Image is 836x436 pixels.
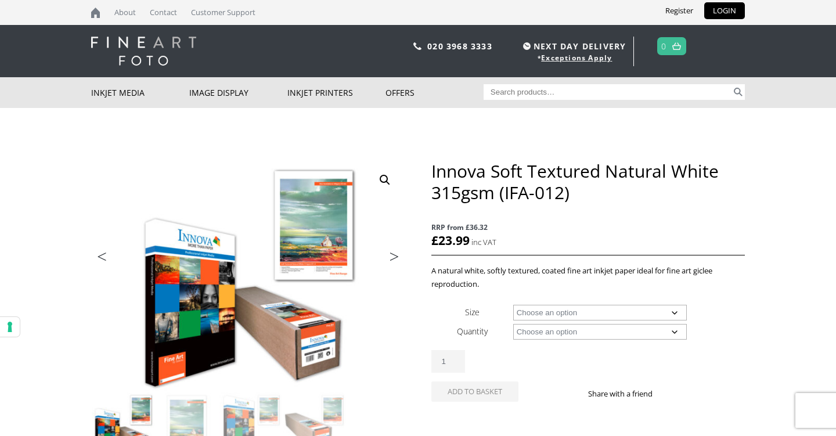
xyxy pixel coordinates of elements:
img: email sharing button [694,389,704,398]
p: Share with a friend [588,387,666,401]
a: Image Display [189,77,287,108]
a: 020 3968 3333 [427,41,492,52]
label: Quantity [457,326,488,337]
img: basket.svg [672,42,681,50]
input: Search products… [484,84,732,100]
a: Offers [385,77,484,108]
a: Inkjet Printers [287,77,385,108]
a: 0 [661,38,666,55]
span: £ [431,232,438,248]
a: Register [657,2,702,19]
img: Innova Soft Textured Natural White 315gsm (IFA-012) [91,160,405,392]
img: time.svg [523,42,531,50]
button: Search [732,84,745,100]
h1: Innova Soft Textured Natural White 315gsm (IFA-012) [431,160,745,203]
a: Inkjet Media [91,77,189,108]
img: twitter sharing button [680,389,690,398]
img: facebook sharing button [666,389,676,398]
span: NEXT DAY DELIVERY [520,39,626,53]
p: A natural white, softly textured, coated fine art inkjet paper ideal for fine art giclee reproduc... [431,264,745,291]
button: Add to basket [431,381,518,402]
span: RRP from £36.32 [431,221,745,234]
img: phone.svg [413,42,421,50]
a: LOGIN [704,2,745,19]
input: Product quantity [431,350,465,373]
label: Size [465,307,480,318]
a: View full-screen image gallery [374,170,395,190]
bdi: 23.99 [431,232,470,248]
img: logo-white.svg [91,37,196,66]
a: Exceptions Apply [541,53,612,63]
